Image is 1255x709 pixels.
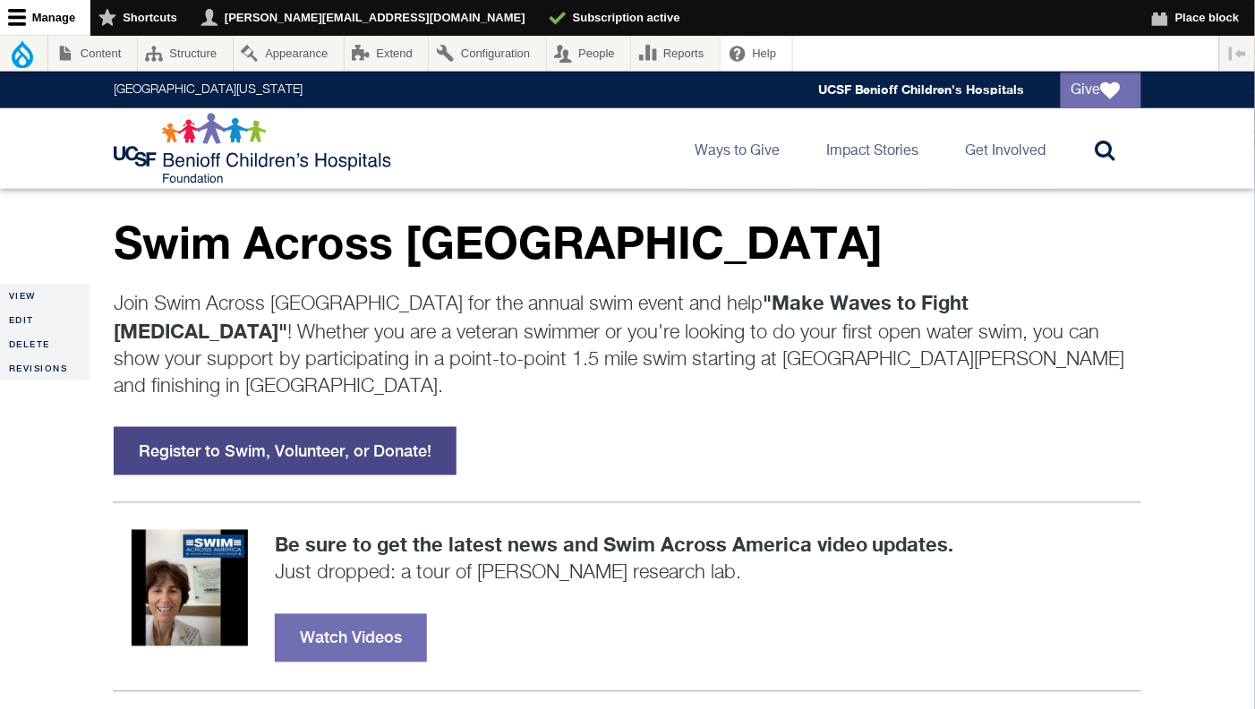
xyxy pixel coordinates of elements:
[114,512,266,664] img: Dr. Julie Saba
[114,289,1141,400] p: Join Swim Across [GEOGRAPHIC_DATA] for the annual swim event and help ! Whether you are a veteran...
[114,291,969,343] strong: "Make Waves to Fight [MEDICAL_DATA]"
[547,36,631,71] a: People
[1061,73,1141,108] a: Give
[429,36,545,71] a: Configuration
[1220,36,1255,71] button: Vertical orientation
[138,36,233,71] a: Structure
[114,532,1141,587] p: Just dropped: a tour of [PERSON_NAME] research lab.
[345,36,429,71] a: Extend
[234,36,344,71] a: Appearance
[114,218,1141,267] p: Swim Across [GEOGRAPHIC_DATA]
[275,614,427,662] a: Watch Videos
[818,82,1025,98] a: UCSF Benioff Children's Hospitals
[114,113,396,184] img: Logo for UCSF Benioff Children's Hospitals Foundation
[48,36,137,71] a: Content
[114,427,457,475] a: Register to Swim, Volunteer, or Donate!
[812,108,934,189] a: Impact Stories
[680,108,794,189] a: Ways to Give
[721,36,792,71] a: Help
[275,534,954,557] strong: Be sure to get the latest news and Swim Across America video updates.
[952,108,1061,189] a: Get Involved
[114,84,303,97] a: [GEOGRAPHIC_DATA][US_STATE]
[631,36,720,71] a: Reports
